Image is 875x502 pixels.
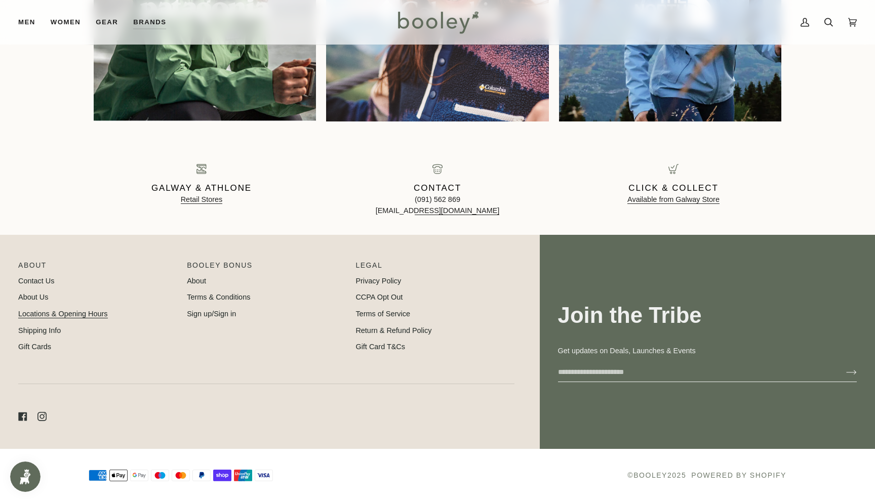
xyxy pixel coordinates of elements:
[355,293,403,301] a: CCPA Opt Out
[355,326,431,334] a: Return & Refund Policy
[10,462,41,492] iframe: Button to open loyalty program pop-up
[627,470,686,481] span: © 2025
[376,195,500,215] a: (091) 562 869[EMAIL_ADDRESS][DOMAIN_NAME]
[558,302,857,329] h3: Join the Tribe
[89,182,314,195] p: Galway & Athlone
[558,363,830,382] input: your-email@example.com
[187,277,206,285] a: About
[133,17,166,27] span: Brands
[187,260,345,276] p: Booley Bonus
[561,182,786,195] p: Click & Collect
[18,293,48,301] a: About Us
[325,182,550,195] p: Contact
[18,326,61,334] a: Shipping Info
[18,260,177,276] p: Pipeline_Footer Main
[627,195,720,203] a: Available from Galway Store
[187,310,236,318] a: Sign up/Sign in
[355,310,410,318] a: Terms of Service
[181,195,223,203] a: Retail Stores
[18,343,51,351] a: Gift Cards
[558,346,857,357] p: Get updates on Deals, Launches & Events
[355,343,405,351] a: Gift Card T&Cs
[18,17,35,27] span: Men
[830,364,857,380] button: Join
[633,471,667,479] a: Booley
[18,310,108,318] a: Locations & Opening Hours
[18,277,54,285] a: Contact Us
[187,293,250,301] a: Terms & Conditions
[355,277,401,285] a: Privacy Policy
[691,471,786,479] a: Powered by Shopify
[355,260,514,276] p: Pipeline_Footer Sub
[96,17,118,27] span: Gear
[393,8,482,37] img: Booley
[51,17,81,27] span: Women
